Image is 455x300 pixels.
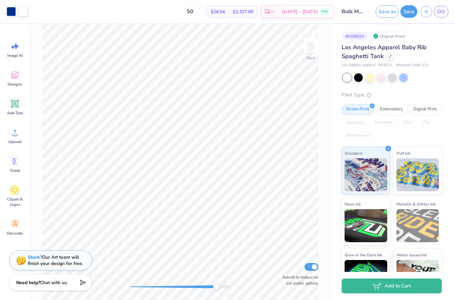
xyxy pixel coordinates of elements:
img: Standard [345,158,387,191]
div: Digital Print [409,104,441,114]
img: Puff Ink [396,158,439,191]
img: Metallic & Glitter Ink [396,209,439,242]
div: Embroidery [376,104,407,114]
span: Greek [10,168,20,173]
strong: Stuck? [28,254,42,260]
div: Transfers [370,118,396,128]
div: Foil [419,118,434,128]
div: Screen Print [342,104,374,114]
span: Glow in the Dark Ink [345,251,382,258]
span: $1,327.00 [233,8,253,15]
span: Los Angeles Apparel Baby Rib Spaghetti Tank [342,43,427,60]
span: Designs [8,82,22,87]
span: Clipart & logos [4,197,26,207]
div: Applique [342,118,368,128]
input: – – [177,6,203,18]
span: Decorate [7,231,23,236]
div: # 516902A [342,32,368,40]
button: Save [400,5,417,18]
div: Accessibility label [213,283,220,290]
span: Chat with us. [40,280,68,286]
div: Back [307,55,315,61]
button: Add to Cart [342,279,442,293]
button: Save as [376,5,399,18]
a: OO [434,6,448,18]
div: Vinyl [398,118,417,128]
span: Minimum Order: 12 + [396,62,429,68]
span: Neon Ink [345,201,361,207]
img: Neon Ink [345,209,387,242]
input: Untitled Design [337,5,369,18]
span: Add Text [7,110,23,116]
strong: Need help? [16,280,40,286]
img: Glow in the Dark Ink [345,260,387,293]
span: Free [322,9,328,14]
span: Metallic & Glitter Ink [396,201,435,207]
div: Original Proof [371,32,408,40]
img: Back [304,38,317,52]
div: Rhinestones [342,131,374,141]
span: Image AI [7,53,23,58]
label: Submit to feature on our public gallery. [279,274,318,286]
span: [DATE] - [DATE] [282,8,318,15]
div: Print Type [342,91,442,99]
span: Upload [8,139,21,144]
span: Puff Ink [396,150,410,157]
span: Los Angeles Apparel [342,62,375,68]
span: # 43011 [379,62,393,68]
span: Water based Ink [396,251,427,258]
div: Our Art team will finish your design for free. [28,254,83,267]
img: Water based Ink [396,260,439,293]
span: OO [437,8,445,16]
span: Standard [345,150,362,157]
span: $26.54 [211,8,225,15]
